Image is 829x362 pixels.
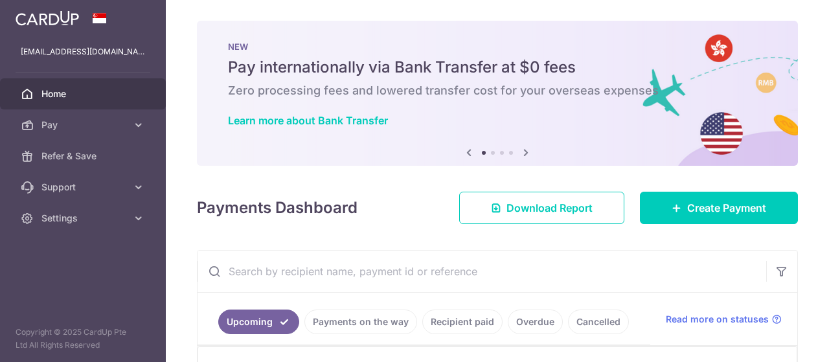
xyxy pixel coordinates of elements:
[41,181,127,194] span: Support
[41,150,127,163] span: Refer & Save
[228,41,767,52] p: NEW
[197,196,358,220] h4: Payments Dashboard
[21,45,145,58] p: [EMAIL_ADDRESS][DOMAIN_NAME]
[228,114,388,127] a: Learn more about Bank Transfer
[198,251,766,292] input: Search by recipient name, payment id or reference
[666,313,782,326] a: Read more on statuses
[568,310,629,334] a: Cancelled
[197,21,798,166] img: Bank transfer banner
[41,119,127,131] span: Pay
[422,310,503,334] a: Recipient paid
[459,192,624,224] a: Download Report
[228,83,767,98] h6: Zero processing fees and lowered transfer cost for your overseas expenses
[640,192,798,224] a: Create Payment
[228,57,767,78] h5: Pay internationally via Bank Transfer at $0 fees
[218,310,299,334] a: Upcoming
[16,10,79,26] img: CardUp
[41,87,127,100] span: Home
[687,200,766,216] span: Create Payment
[506,200,593,216] span: Download Report
[508,310,563,334] a: Overdue
[304,310,417,334] a: Payments on the way
[666,313,769,326] span: Read more on statuses
[41,212,127,225] span: Settings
